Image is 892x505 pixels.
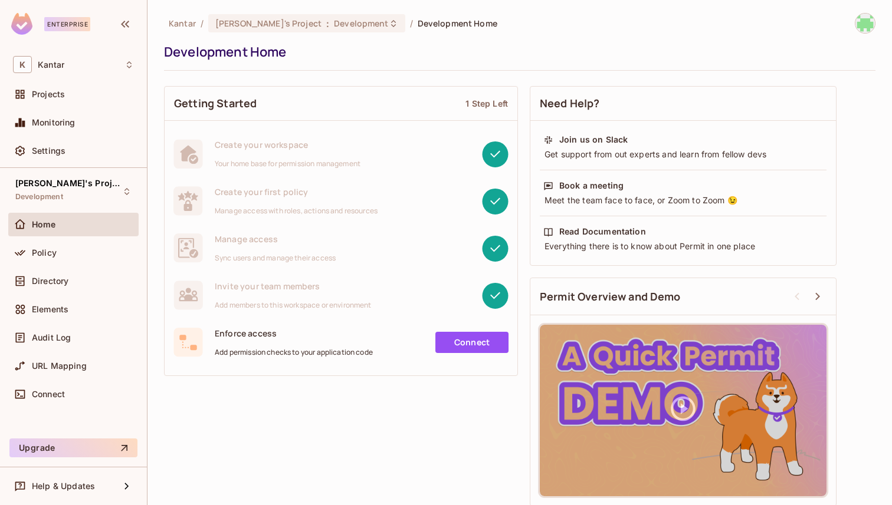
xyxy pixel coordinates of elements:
span: Sync users and manage their access [215,253,336,263]
span: Settings [32,146,65,156]
span: Getting Started [174,96,257,111]
button: Upgrade [9,438,137,457]
span: Projects [32,90,65,99]
span: Home [32,220,56,229]
div: Development Home [164,43,870,61]
a: Connect [435,332,509,353]
span: Help & Updates [32,481,95,491]
span: Audit Log [32,333,71,342]
div: Book a meeting [559,180,624,192]
div: Enterprise [44,17,90,31]
span: the active workspace [169,18,196,29]
li: / [410,18,413,29]
span: Monitoring [32,118,76,127]
span: : [326,19,330,28]
div: Read Documentation [559,226,646,237]
li: / [201,18,204,29]
span: K [13,56,32,73]
img: ritik.gariya@kantar.com [855,14,875,33]
span: Workspace: Kantar [38,60,64,70]
span: [PERSON_NAME]'s Project [215,18,322,29]
span: Development [334,18,388,29]
span: Manage access [215,233,336,245]
span: Need Help? [540,96,600,111]
span: Invite your team members [215,280,372,292]
div: Get support from out experts and learn from fellow devs [543,148,823,160]
span: Development Home [418,18,497,29]
span: Policy [32,248,57,258]
span: [PERSON_NAME]'s Project [15,179,122,188]
span: Directory [32,276,68,286]
span: Create your workspace [215,139,360,150]
span: Manage access with roles, actions and resources [215,206,378,216]
span: Create your first policy [215,186,378,197]
span: Enforce access [215,328,373,339]
span: URL Mapping [32,361,87,371]
span: Add permission checks to your application code [215,348,373,357]
div: Meet the team face to face, or Zoom to Zoom 😉 [543,194,823,206]
span: Development [15,192,63,202]
span: Elements [32,305,68,314]
span: Add members to this workspace or environment [215,301,372,310]
span: Permit Overview and Demo [540,289,681,304]
div: Join us on Slack [559,134,628,146]
div: Everything there is to know about Permit in one place [543,240,823,252]
div: 1 Step Left [465,98,508,109]
img: SReyMgAAAABJRU5ErkJggg== [11,13,32,35]
span: Connect [32,390,65,399]
span: Your home base for permission management [215,159,360,169]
